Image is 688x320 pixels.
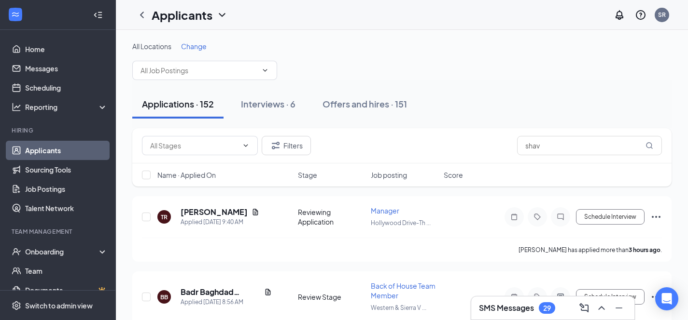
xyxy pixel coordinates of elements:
[298,170,317,180] span: Stage
[181,217,259,227] div: Applied [DATE] 9:40 AM
[371,219,431,227] span: Hollywood Drive-Th ...
[555,213,566,221] svg: ChatInactive
[161,213,168,221] div: TR
[519,246,662,254] p: [PERSON_NAME] has applied more than .
[25,179,108,199] a: Job Postings
[298,207,365,227] div: Reviewing Application
[371,170,407,180] span: Job posting
[25,160,108,179] a: Sourcing Tools
[252,208,259,216] svg: Document
[181,207,248,217] h5: [PERSON_NAME]
[132,42,171,51] span: All Locations
[25,102,108,112] div: Reporting
[11,10,20,19] svg: WorkstreamLogo
[555,293,566,301] svg: ActiveChat
[25,59,108,78] a: Messages
[136,9,148,21] svg: ChevronLeft
[12,126,106,134] div: Hiring
[25,247,99,256] div: Onboarding
[479,303,534,313] h3: SMS Messages
[242,142,250,149] svg: ChevronDown
[264,288,272,296] svg: Document
[614,9,625,21] svg: Notifications
[25,301,93,310] div: Switch to admin view
[658,11,666,19] div: SR
[157,170,216,180] span: Name · Applied On
[93,10,103,20] svg: Collapse
[216,9,228,21] svg: ChevronDown
[508,293,520,301] svg: Note
[371,206,399,215] span: Manager
[12,247,21,256] svg: UserCheck
[25,261,108,280] a: Team
[181,297,272,307] div: Applied [DATE] 8:56 AM
[508,213,520,221] svg: Note
[635,9,646,21] svg: QuestionInfo
[25,40,108,59] a: Home
[12,227,106,236] div: Team Management
[371,304,426,311] span: Western & Sierra V ...
[181,287,260,297] h5: Badr Baghdad Belhadj
[298,292,365,302] div: Review Stage
[517,136,662,155] input: Search in applications
[25,141,108,160] a: Applicants
[261,67,269,74] svg: ChevronDown
[444,170,463,180] span: Score
[140,65,257,76] input: All Job Postings
[25,280,108,300] a: DocumentsCrown
[650,211,662,223] svg: Ellipses
[613,302,625,314] svg: Minimize
[160,293,168,301] div: BB
[181,42,207,51] span: Change
[25,199,108,218] a: Talent Network
[142,98,214,110] div: Applications · 152
[270,140,281,151] svg: Filter
[576,289,645,305] button: Schedule Interview
[371,281,435,300] span: Back of House Team Member
[596,302,607,314] svg: ChevronUp
[576,209,645,225] button: Schedule Interview
[25,78,108,97] a: Scheduling
[611,300,627,316] button: Minimize
[543,304,551,312] div: 29
[241,98,295,110] div: Interviews · 6
[532,213,543,221] svg: Tag
[12,102,21,112] svg: Analysis
[152,7,212,23] h1: Applicants
[578,302,590,314] svg: ComposeMessage
[576,300,592,316] button: ComposeMessage
[323,98,407,110] div: Offers and hires · 151
[12,301,21,310] svg: Settings
[646,142,653,149] svg: MagnifyingGlass
[629,246,660,253] b: 3 hours ago
[655,287,678,310] div: Open Intercom Messenger
[650,291,662,303] svg: Ellipses
[262,136,311,155] button: Filter Filters
[150,140,238,151] input: All Stages
[532,293,543,301] svg: Tag
[594,300,609,316] button: ChevronUp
